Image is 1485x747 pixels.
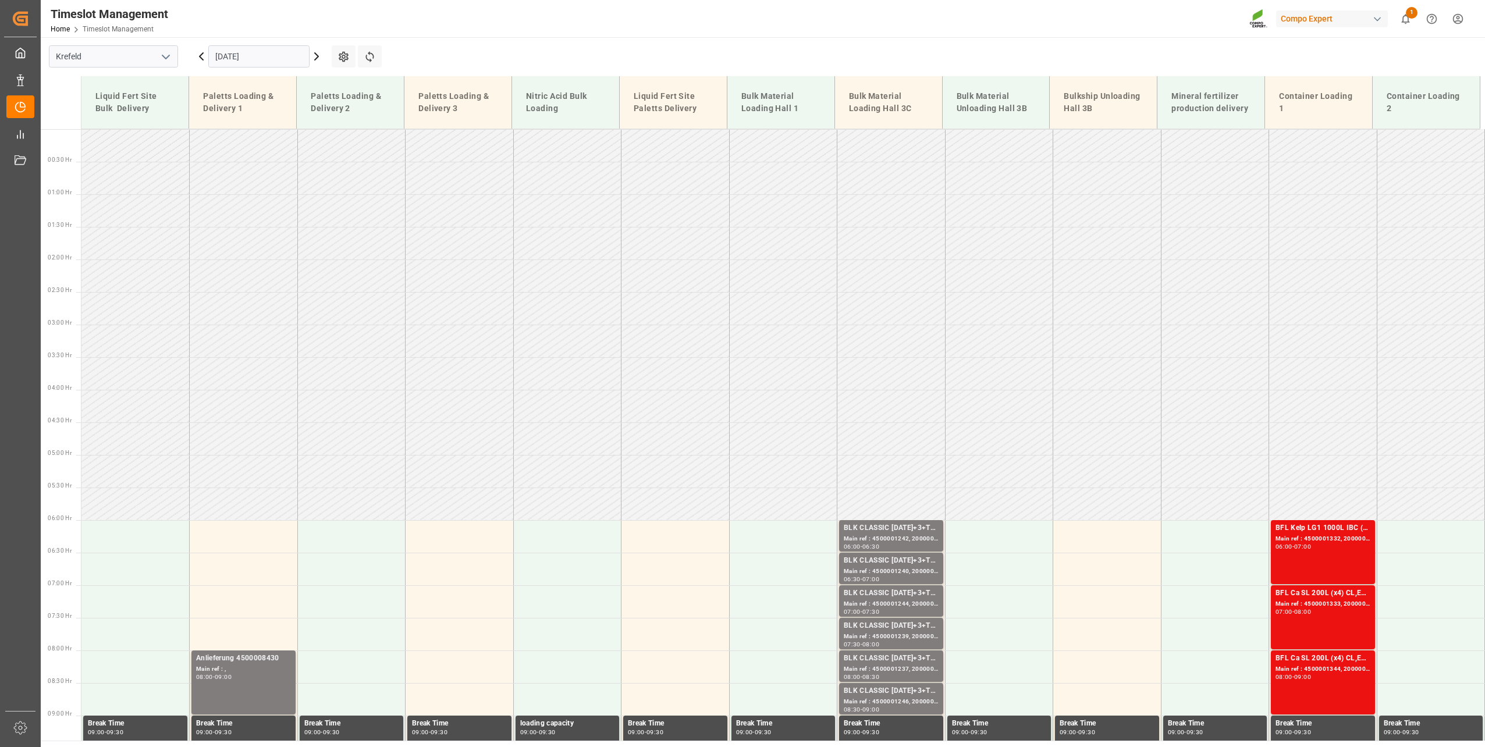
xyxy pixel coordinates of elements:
div: 07:30 [862,609,879,614]
button: open menu [157,48,174,66]
div: 08:30 [862,674,879,680]
div: Main ref : 4500001239, 2000001433 [844,632,939,642]
div: 06:30 [862,544,879,549]
div: BFL Ca SL 200L (x4) CL,ES,LAT MTO [1276,653,1370,664]
div: 07:00 [1294,544,1311,549]
div: - [968,730,970,735]
span: 02:30 Hr [48,287,72,293]
div: 09:00 [412,730,429,735]
div: 09:30 [971,730,987,735]
div: Break Time [304,718,399,730]
input: DD.MM.YYYY [208,45,310,67]
div: Main ref : 4500001244, 2000001433 [844,599,939,609]
div: Main ref : 4500001240, 2000001433 [844,567,939,577]
div: 09:00 [862,707,879,712]
div: Main ref : 4500001344, 2000001585 [1276,664,1370,674]
div: 07:00 [844,609,861,614]
div: Break Time [1168,718,1263,730]
span: 01:00 Hr [48,189,72,195]
div: - [537,730,538,735]
div: Main ref : 4500001242, 2000001433 [844,534,939,544]
div: BLK CLASSIC [DATE]+3+TE BULK [844,685,939,697]
div: - [861,609,862,614]
div: BLK CLASSIC [DATE]+3+TE BULK [844,653,939,664]
div: 09:30 [646,730,663,735]
div: 07:30 [844,642,861,647]
span: 03:30 Hr [48,352,72,358]
div: - [1077,730,1078,735]
span: 04:30 Hr [48,417,72,424]
span: 08:30 Hr [48,678,72,684]
div: 09:00 [1060,730,1077,735]
div: 09:30 [755,730,772,735]
div: Main ref : 4500001333, 2000001563 [1276,599,1370,609]
div: - [1184,730,1186,735]
span: 05:00 Hr [48,450,72,456]
div: - [861,642,862,647]
div: - [1400,730,1402,735]
div: 08:00 [862,642,879,647]
div: Compo Expert [1276,10,1388,27]
div: 09:30 [431,730,447,735]
div: Main ref : , [196,664,291,674]
div: 09:30 [1402,730,1419,735]
div: Bulk Material Unloading Hall 3B [952,86,1040,119]
div: 08:30 [844,707,861,712]
span: 1 [1406,7,1417,19]
div: 09:30 [215,730,232,735]
div: - [213,730,215,735]
span: 05:30 Hr [48,482,72,489]
div: Liquid Fert Site Bulk Delivery [91,86,179,119]
button: Help Center [1419,6,1445,32]
div: 09:00 [844,730,861,735]
div: 09:30 [862,730,879,735]
span: 06:00 Hr [48,515,72,521]
div: 09:30 [1294,730,1311,735]
div: 09:00 [215,674,232,680]
img: Screenshot%202023-09-29%20at%2010.02.21.png_1712312052.png [1249,9,1268,29]
div: 09:30 [106,730,123,735]
span: 08:00 Hr [48,645,72,652]
div: 09:30 [539,730,556,735]
span: 03:00 Hr [48,319,72,326]
div: 07:00 [1276,609,1292,614]
div: - [1292,609,1294,614]
div: 09:00 [196,730,213,735]
div: Paletts Loading & Delivery 2 [306,86,395,119]
span: 01:30 Hr [48,222,72,228]
div: loading capacity [520,718,615,730]
div: Break Time [88,718,183,730]
div: BFL Ca SL 200L (x4) CL,ES,LAT MTO [1276,588,1370,599]
div: Main ref : 4500001237, 2000001433 [844,664,939,674]
div: - [645,730,646,735]
span: 02:00 Hr [48,254,72,261]
div: Mineral fertilizer production delivery [1167,86,1255,119]
span: 09:00 Hr [48,710,72,717]
div: Bulk Material Loading Hall 1 [737,86,825,119]
div: Timeslot Management [51,5,168,23]
div: 09:30 [323,730,340,735]
span: 07:00 Hr [48,580,72,586]
div: 09:00 [1168,730,1185,735]
div: - [861,707,862,712]
div: - [321,730,322,735]
div: Bulk Material Loading Hall 3C [844,86,933,119]
div: - [1292,544,1294,549]
a: Home [51,25,70,33]
div: 08:00 [196,674,213,680]
div: 08:00 [1294,609,1311,614]
div: 06:00 [1276,544,1292,549]
div: Liquid Fert Site Paletts Delivery [629,86,717,119]
div: Main ref : 4500001332, 2000001563 [1276,534,1370,544]
div: - [1292,674,1294,680]
div: BLK CLASSIC [DATE]+3+TE BULK [844,555,939,567]
button: Compo Expert [1276,8,1392,30]
div: Break Time [1060,718,1154,730]
div: Paletts Loading & Delivery 1 [198,86,287,119]
div: BLK CLASSIC [DATE]+3+TE BULK [844,588,939,599]
div: BLK CLASSIC [DATE]+3+TE BULK [844,522,939,534]
div: Paletts Loading & Delivery 3 [414,86,502,119]
div: 08:00 [844,674,861,680]
div: 09:00 [1276,730,1292,735]
div: Container Loading 2 [1382,86,1470,119]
